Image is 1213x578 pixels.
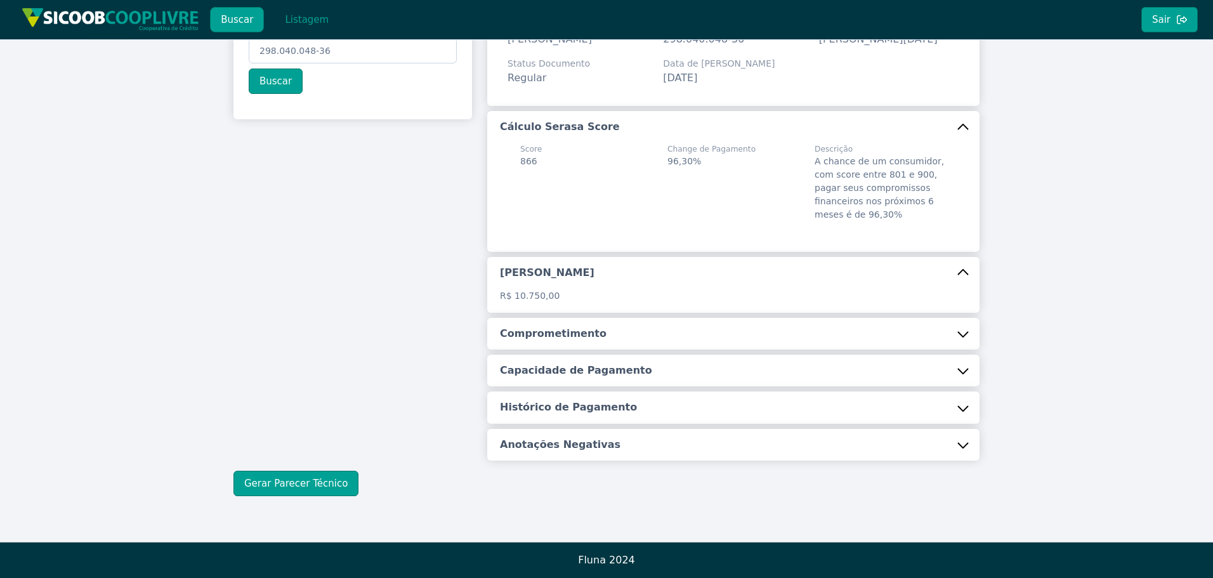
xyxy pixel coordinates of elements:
[520,156,537,166] span: 866
[520,143,542,155] span: Score
[487,391,980,423] button: Histórico de Pagamento
[663,72,697,84] span: [DATE]
[815,156,944,220] span: A chance de um consumidor, com score entre 801 e 900, pagar seus compromissos financeiros nos pró...
[667,156,701,166] span: 96,30%
[249,69,303,94] button: Buscar
[233,471,358,496] button: Gerar Parecer Técnico
[500,400,637,414] h5: Histórico de Pagamento
[508,72,546,84] span: Regular
[487,318,980,350] button: Comprometimento
[500,364,652,378] h5: Capacidade de Pagamento
[210,7,264,32] button: Buscar
[663,57,775,70] span: Data de [PERSON_NAME]
[22,8,199,31] img: img/sicoob_cooplivre.png
[508,57,590,70] span: Status Documento
[487,429,980,461] button: Anotações Negativas
[249,38,457,63] input: Chave (CPF/CNPJ)
[500,438,620,452] h5: Anotações Negativas
[274,7,339,32] button: Listagem
[500,291,560,301] span: R$ 10.750,00
[667,143,756,155] span: Change de Pagamento
[487,257,980,289] button: [PERSON_NAME]
[487,355,980,386] button: Capacidade de Pagamento
[500,120,620,134] h5: Cálculo Serasa Score
[487,111,980,143] button: Cálculo Serasa Score
[578,554,635,566] span: Fluna 2024
[815,143,947,155] span: Descrição
[500,327,606,341] h5: Comprometimento
[500,266,594,280] h5: [PERSON_NAME]
[1141,7,1198,32] button: Sair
